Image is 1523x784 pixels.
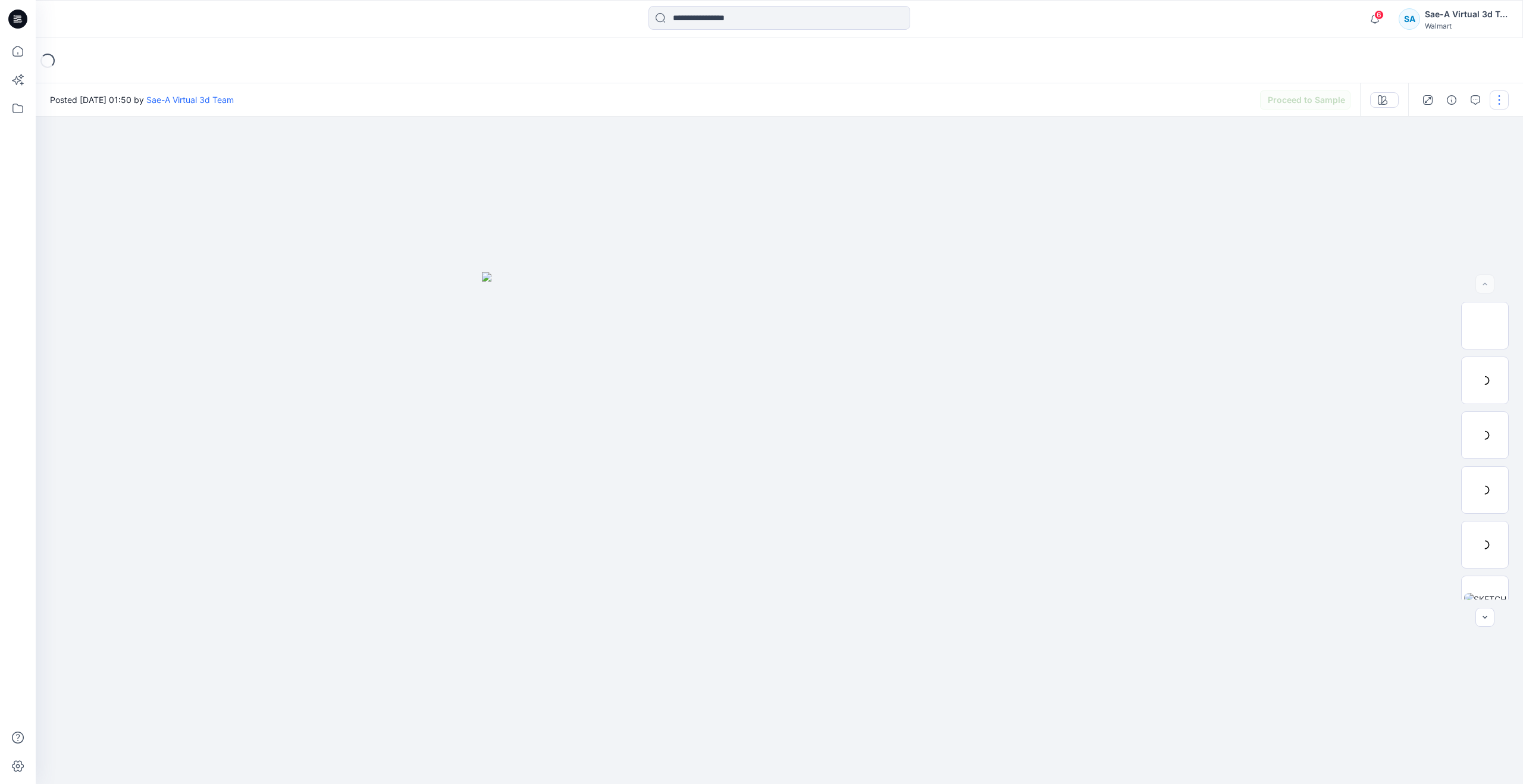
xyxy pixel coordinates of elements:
[1464,593,1506,605] img: SKETCH
[1425,7,1508,21] div: Sae-A Virtual 3d Team
[1425,21,1508,30] div: Walmart
[50,93,234,106] span: Posted [DATE] 01:50 by
[1374,10,1384,20] span: 6
[1442,90,1461,110] button: Details
[146,95,234,105] a: Sae-A Virtual 3d Team
[1399,8,1420,30] div: SA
